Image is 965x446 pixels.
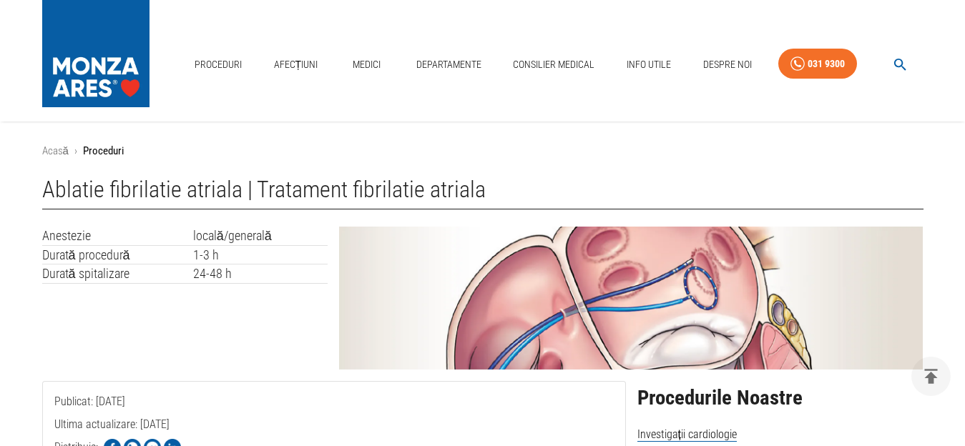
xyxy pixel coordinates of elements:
[621,50,677,79] a: Info Utile
[193,227,328,245] td: locală/generală
[344,50,390,79] a: Medici
[42,245,193,264] td: Durată procedură
[507,50,600,79] a: Consilier Medical
[42,264,193,284] td: Durată spitalizare
[189,50,248,79] a: Proceduri
[193,245,328,264] td: 1-3 h
[339,227,923,370] img: Ablatie fibrilatie atriala | Tratament fibrilatie atriala | ARES
[83,143,124,159] p: Proceduri
[42,144,69,157] a: Acasă
[42,143,924,159] nav: breadcrumb
[42,177,924,209] h1: Ablatie fibrilatie atriala | Tratament fibrilatie atriala
[268,50,324,79] a: Afecțiuni
[778,49,857,79] a: 031 9300
[911,357,951,396] button: delete
[42,227,193,245] td: Anestezie
[697,50,758,79] a: Despre Noi
[193,264,328,284] td: 24-48 h
[808,55,845,73] div: 031 9300
[637,427,737,442] span: Investigații cardiologie
[74,143,77,159] li: ›
[637,387,924,410] h2: Procedurile Noastre
[411,50,487,79] a: Departamente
